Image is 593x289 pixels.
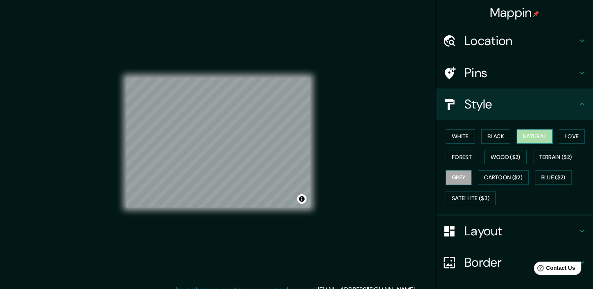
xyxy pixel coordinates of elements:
[446,191,496,206] button: Satellite ($3)
[478,170,529,185] button: Cartoon ($2)
[436,57,593,89] div: Pins
[464,255,577,270] h4: Border
[446,129,475,144] button: White
[490,5,540,20] h4: Mappin
[559,129,585,144] button: Love
[533,11,539,17] img: pin-icon.png
[533,150,578,164] button: Terrain ($2)
[297,194,306,204] button: Toggle attribution
[436,89,593,120] div: Style
[464,223,577,239] h4: Layout
[464,33,577,49] h4: Location
[535,170,572,185] button: Blue ($2)
[484,150,527,164] button: Wood ($2)
[481,129,511,144] button: Black
[446,150,478,164] button: Forest
[436,215,593,247] div: Layout
[523,258,584,280] iframe: Help widget launcher
[517,129,553,144] button: Natural
[436,25,593,56] div: Location
[464,65,577,81] h4: Pins
[464,96,577,112] h4: Style
[126,78,310,208] canvas: Map
[436,247,593,278] div: Border
[446,170,471,185] button: Grey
